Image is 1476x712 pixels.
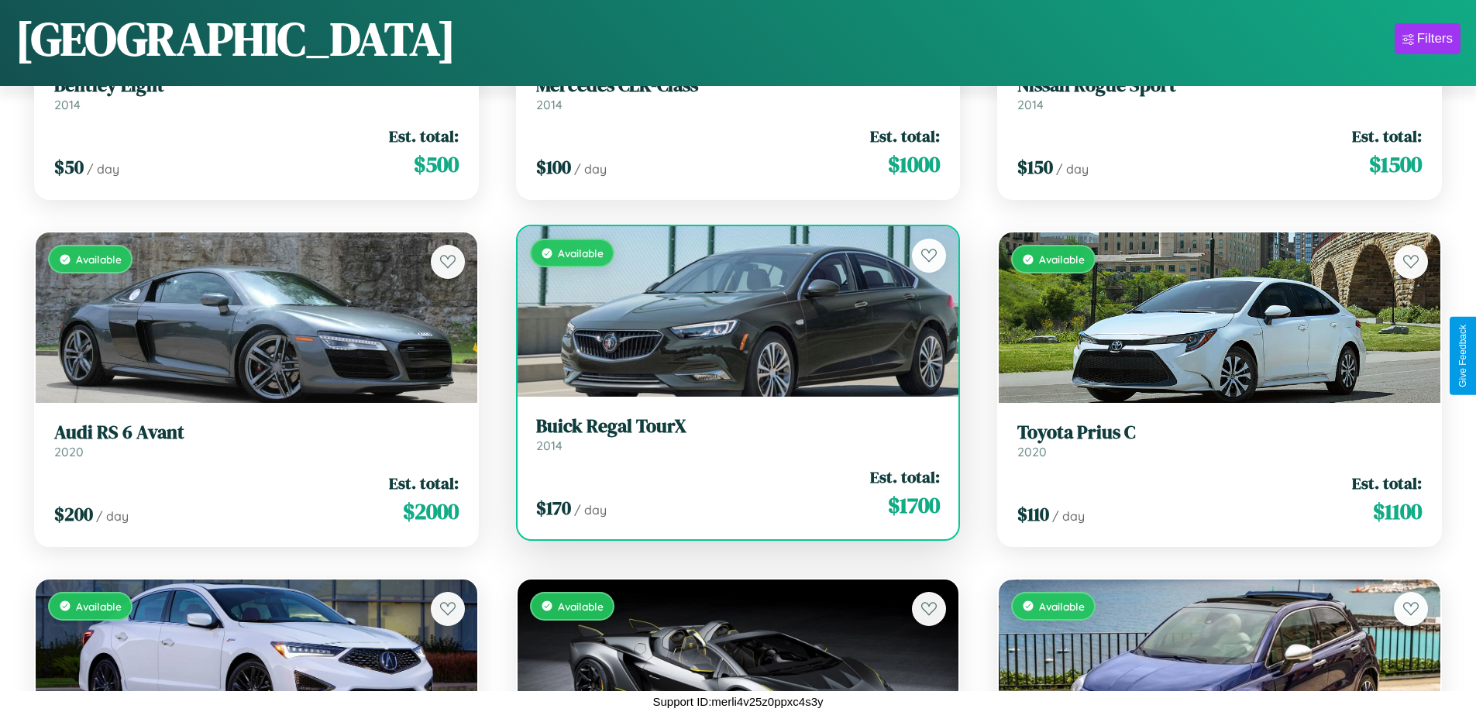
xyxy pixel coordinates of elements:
h1: [GEOGRAPHIC_DATA] [15,7,456,71]
span: Est. total: [1352,125,1422,147]
a: Audi RS 6 Avant2020 [54,421,459,459]
h3: Buick Regal TourX [536,415,941,438]
a: Mercedes CLK-Class2014 [536,74,941,112]
span: / day [1052,508,1085,524]
h3: Mercedes CLK-Class [536,74,941,97]
a: Bentley Eight2014 [54,74,459,112]
h3: Bentley Eight [54,74,459,97]
span: Available [558,600,604,613]
span: 2014 [1017,97,1044,112]
span: 2020 [54,444,84,459]
span: / day [574,502,607,518]
span: / day [1056,161,1089,177]
span: / day [574,161,607,177]
span: / day [96,508,129,524]
span: Available [1039,600,1085,613]
a: Nissan Rogue Sport2014 [1017,74,1422,112]
span: $ 200 [54,501,93,527]
span: $ 1700 [888,490,940,521]
span: $ 110 [1017,501,1049,527]
h3: Audi RS 6 Avant [54,421,459,444]
span: 2014 [536,438,563,453]
div: Filters [1417,31,1453,46]
span: $ 50 [54,154,84,180]
h3: Toyota Prius C [1017,421,1422,444]
button: Filters [1395,23,1461,54]
span: Est. total: [870,125,940,147]
span: $ 2000 [403,496,459,527]
span: $ 1500 [1369,149,1422,180]
div: Give Feedback [1457,325,1468,387]
span: $ 150 [1017,154,1053,180]
span: Est. total: [1352,472,1422,494]
span: Available [1039,253,1085,266]
span: 2014 [54,97,81,112]
span: Est. total: [389,125,459,147]
a: Buick Regal TourX2014 [536,415,941,453]
p: Support ID: merli4v25z0ppxc4s3y [652,691,823,712]
span: Est. total: [389,472,459,494]
span: $ 100 [536,154,571,180]
span: 2014 [536,97,563,112]
span: 2020 [1017,444,1047,459]
span: $ 1100 [1373,496,1422,527]
span: $ 170 [536,495,571,521]
a: Toyota Prius C2020 [1017,421,1422,459]
span: Available [76,600,122,613]
span: Available [76,253,122,266]
h3: Nissan Rogue Sport [1017,74,1422,97]
span: Available [558,246,604,260]
span: $ 1000 [888,149,940,180]
span: / day [87,161,119,177]
span: $ 500 [414,149,459,180]
span: Est. total: [870,466,940,488]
